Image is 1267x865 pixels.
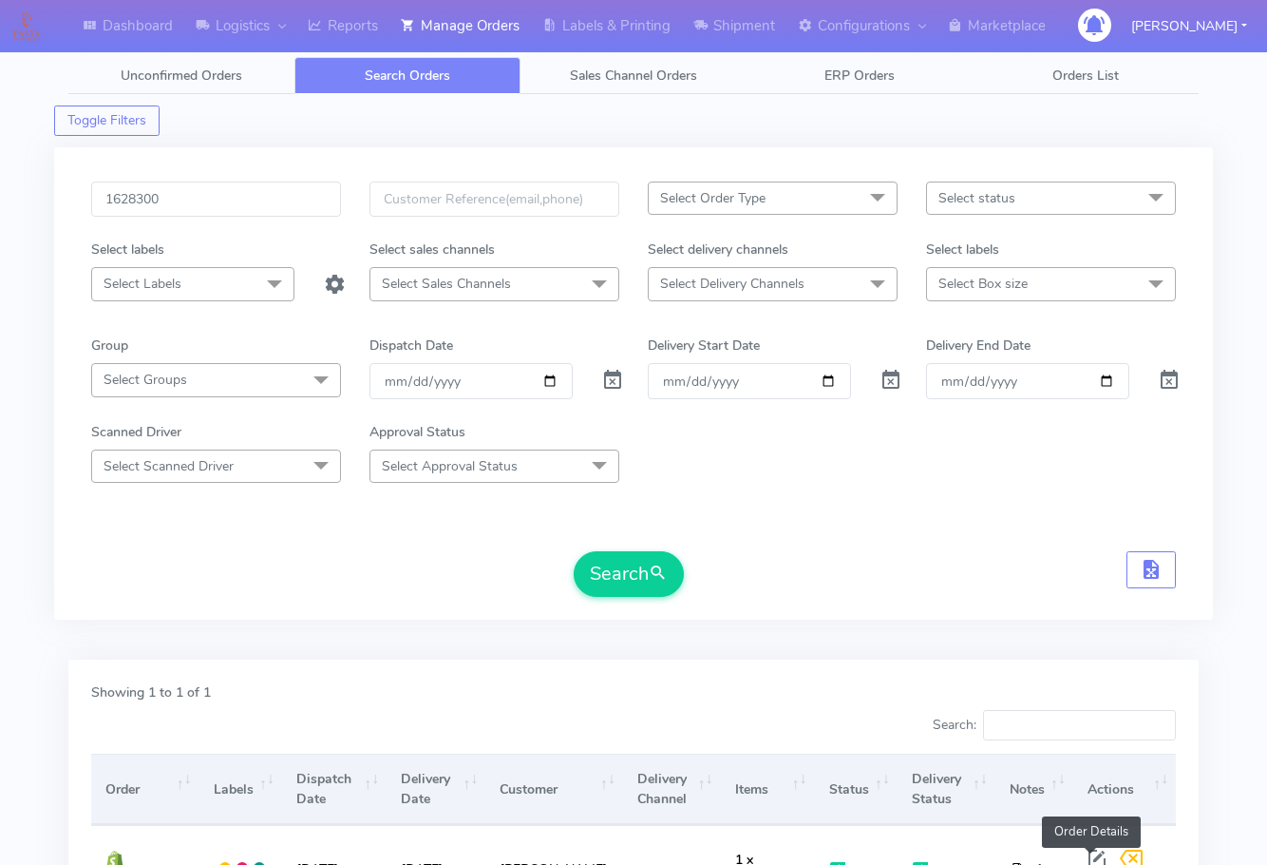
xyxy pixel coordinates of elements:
[104,275,181,293] span: Select Labels
[660,275,804,293] span: Select Delivery Channels
[68,57,1199,94] ul: Tabs
[369,336,453,356] label: Dispatch Date
[387,754,485,825] th: Delivery Date: activate to sort column ascending
[91,754,199,825] th: Order: activate to sort column ascending
[91,682,211,702] label: Showing 1 to 1 of 1
[1117,7,1261,46] button: [PERSON_NAME]
[815,754,898,825] th: Status: activate to sort column ascending
[938,275,1028,293] span: Select Box size
[995,754,1073,825] th: Notes: activate to sort column ascending
[623,754,721,825] th: Delivery Channel: activate to sort column ascending
[199,754,281,825] th: Labels: activate to sort column ascending
[91,240,164,259] label: Select labels
[91,336,128,356] label: Group
[104,371,187,389] span: Select Groups
[721,754,815,825] th: Items: activate to sort column ascending
[1052,67,1119,85] span: Orders List
[382,457,518,475] span: Select Approval Status
[369,182,619,217] input: Customer Reference(email,phone)
[91,182,341,217] input: Order Id
[983,710,1176,740] input: Search:
[898,754,995,825] th: Delivery Status: activate to sort column ascending
[54,106,160,136] button: Toggle Filters
[365,67,450,85] span: Search Orders
[282,754,387,825] th: Dispatch Date: activate to sort column ascending
[570,67,697,85] span: Sales Channel Orders
[121,67,242,85] span: Unconfirmed Orders
[1073,754,1176,825] th: Actions: activate to sort column ascending
[382,275,511,293] span: Select Sales Channels
[91,422,181,442] label: Scanned Driver
[938,189,1015,207] span: Select status
[824,67,895,85] span: ERP Orders
[485,754,622,825] th: Customer: activate to sort column ascending
[648,240,788,259] label: Select delivery channels
[574,551,684,597] button: Search
[660,189,766,207] span: Select Order Type
[648,336,760,356] label: Delivery Start Date
[926,336,1031,356] label: Delivery End Date
[933,710,1176,740] label: Search:
[104,457,234,475] span: Select Scanned Driver
[926,240,999,259] label: Select labels
[369,240,495,259] label: Select sales channels
[369,422,465,442] label: Approval Status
